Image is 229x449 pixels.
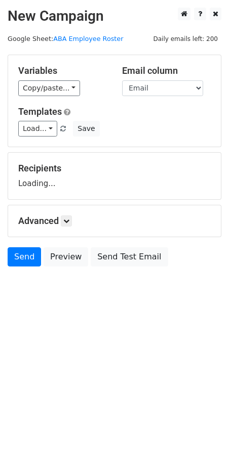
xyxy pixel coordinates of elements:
a: Daily emails left: 200 [149,35,221,42]
a: Preview [44,247,88,266]
h5: Email column [122,65,211,76]
button: Save [73,121,99,137]
h2: New Campaign [8,8,221,25]
span: Daily emails left: 200 [149,33,221,44]
small: Google Sheet: [8,35,123,42]
h5: Variables [18,65,107,76]
a: Copy/paste... [18,80,80,96]
a: Templates [18,106,62,117]
a: Send Test Email [91,247,168,266]
a: Load... [18,121,57,137]
h5: Advanced [18,215,211,227]
div: Loading... [18,163,211,189]
a: Send [8,247,41,266]
a: ABA Employee Roster [53,35,123,42]
h5: Recipients [18,163,211,174]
